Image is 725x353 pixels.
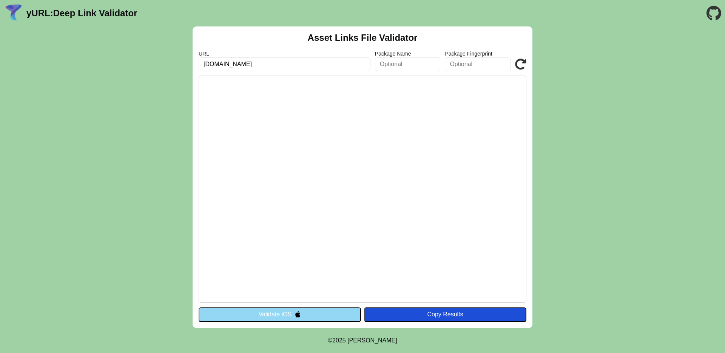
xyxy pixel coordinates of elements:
span: 2025 [332,337,346,344]
button: Copy Results [364,307,526,322]
img: yURL Logo [4,3,23,23]
label: Package Name [375,51,441,57]
a: yURL:Deep Link Validator [26,8,137,19]
label: URL [199,51,370,57]
h2: Asset Links File Validator [308,33,418,43]
a: Michael Ibragimchayev's Personal Site [347,337,397,344]
input: Optional [375,57,441,71]
input: Required [199,57,370,71]
img: appleIcon.svg [295,311,301,317]
label: Package Fingerprint [445,51,511,57]
button: Validate iOS [199,307,361,322]
div: Copy Results [368,311,523,318]
footer: © [328,328,397,353]
input: Optional [445,57,511,71]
